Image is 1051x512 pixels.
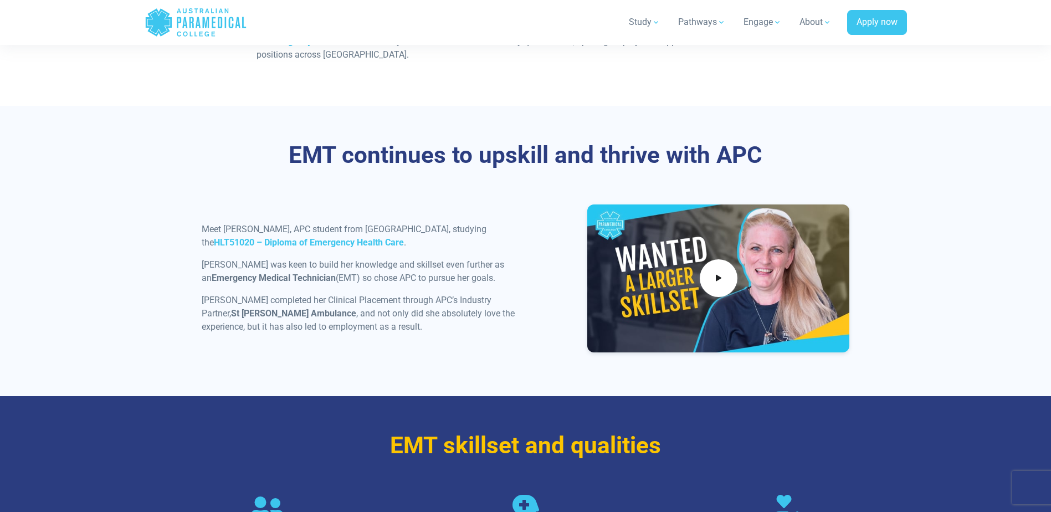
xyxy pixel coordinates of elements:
p: [PERSON_NAME] was keen to build her knowledge and skillset even further as an (EMT) so chose APC ... [202,258,519,285]
a: Apply now [847,10,907,35]
p: [PERSON_NAME] completed her Clinical Placement through APC’s Industry Partner, , and not only did... [202,294,519,334]
h3: EMT skillset and qualities [202,432,850,460]
a: HLT51020 – Diploma of Emergency Health Care [257,23,785,47]
strong: St [PERSON_NAME] Ambulance [231,308,356,319]
a: Pathways [671,7,732,38]
a: HLT51020 – Diploma of Emergency Health Care [214,237,404,248]
a: Australian Paramedical College [145,4,247,40]
a: Engage [737,7,788,38]
a: Study [622,7,667,38]
p: Meet [PERSON_NAME], APC student from [GEOGRAPHIC_DATA], studying the . [202,223,519,249]
h3: EMT continues to upskill and thrive with APC [202,141,850,170]
a: About [793,7,838,38]
strong: Emergency Medical Technician [212,273,336,283]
